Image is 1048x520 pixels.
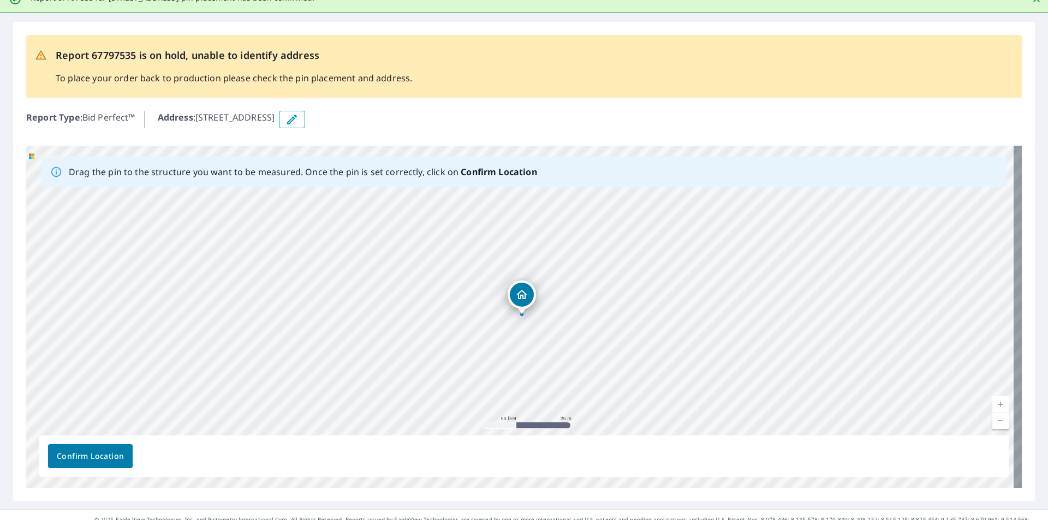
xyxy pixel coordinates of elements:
[26,111,80,123] b: Report Type
[992,413,1009,429] a: Current Level 19, Zoom Out
[158,111,275,128] p: : [STREET_ADDRESS]
[69,165,537,178] p: Drag the pin to the structure you want to be measured. Once the pin is set correctly, click on
[508,280,536,314] div: Dropped pin, building 1, Residential property, 564 Triune Ave Thomaston, GA 30286
[56,71,412,85] p: To place your order back to production please check the pin placement and address.
[461,166,537,178] b: Confirm Location
[57,450,124,463] span: Confirm Location
[26,111,135,128] p: : Bid Perfect™
[158,111,193,123] b: Address
[992,396,1009,413] a: Current Level 19, Zoom In
[56,48,412,63] p: Report 67797535 is on hold, unable to identify address
[48,444,133,468] button: Confirm Location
